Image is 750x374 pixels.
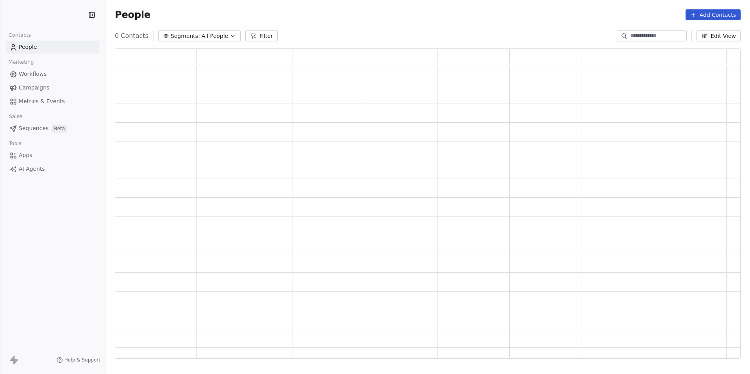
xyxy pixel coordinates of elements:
[6,41,99,54] a: People
[19,165,45,173] span: AI Agents
[6,95,99,108] a: Metrics & Events
[19,124,48,132] span: Sequences
[6,81,99,94] a: Campaigns
[202,32,228,40] span: All People
[245,30,278,41] button: Filter
[696,30,741,41] button: Edit View
[6,149,99,162] a: Apps
[19,97,65,106] span: Metrics & Events
[686,9,741,20] button: Add Contacts
[6,163,99,175] a: AI Agents
[115,9,150,21] span: People
[5,56,37,68] span: Marketing
[19,151,32,159] span: Apps
[19,84,49,92] span: Campaigns
[6,122,99,135] a: SequencesBeta
[19,70,47,78] span: Workflows
[64,357,100,363] span: Help & Support
[115,31,148,41] span: 0 Contacts
[57,357,100,363] a: Help & Support
[6,68,99,81] a: Workflows
[52,125,67,132] span: Beta
[5,29,34,41] span: Contacts
[171,32,200,40] span: Segments:
[19,43,37,51] span: People
[5,111,26,122] span: Sales
[5,138,25,149] span: Tools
